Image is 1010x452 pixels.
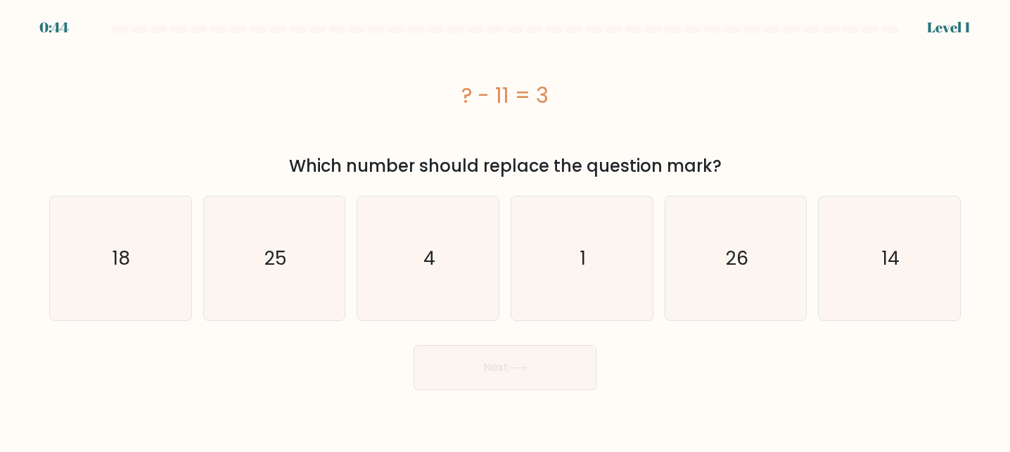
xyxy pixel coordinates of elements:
[726,245,748,271] text: 26
[414,345,596,390] button: Next
[423,245,435,271] text: 4
[39,17,69,38] div: 0:44
[580,245,586,271] text: 1
[882,245,900,271] text: 14
[113,245,131,271] text: 18
[49,80,961,111] div: ? - 11 = 3
[927,17,971,38] div: Level 1
[58,153,952,179] div: Which number should replace the question mark?
[264,245,287,271] text: 25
